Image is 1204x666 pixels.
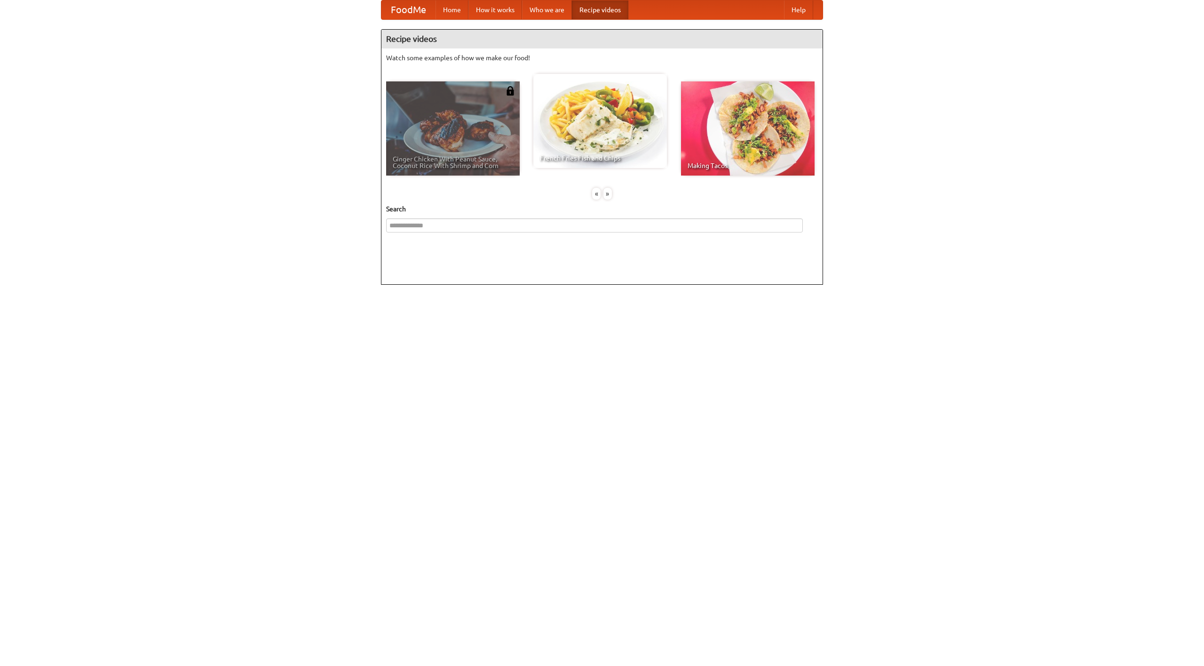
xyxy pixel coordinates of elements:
h5: Search [386,204,818,214]
a: Who we are [522,0,572,19]
div: » [603,188,612,200]
a: How it works [468,0,522,19]
a: Recipe videos [572,0,628,19]
img: 483408.png [506,86,515,96]
a: FoodMe [381,0,436,19]
span: French Fries Fish and Chips [540,155,660,161]
a: Home [436,0,468,19]
p: Watch some examples of how we make our food! [386,53,818,63]
a: French Fries Fish and Chips [533,74,667,168]
a: Help [784,0,813,19]
div: « [592,188,601,200]
h4: Recipe videos [381,30,823,48]
a: Making Tacos [681,81,815,176]
span: Making Tacos [688,162,808,169]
